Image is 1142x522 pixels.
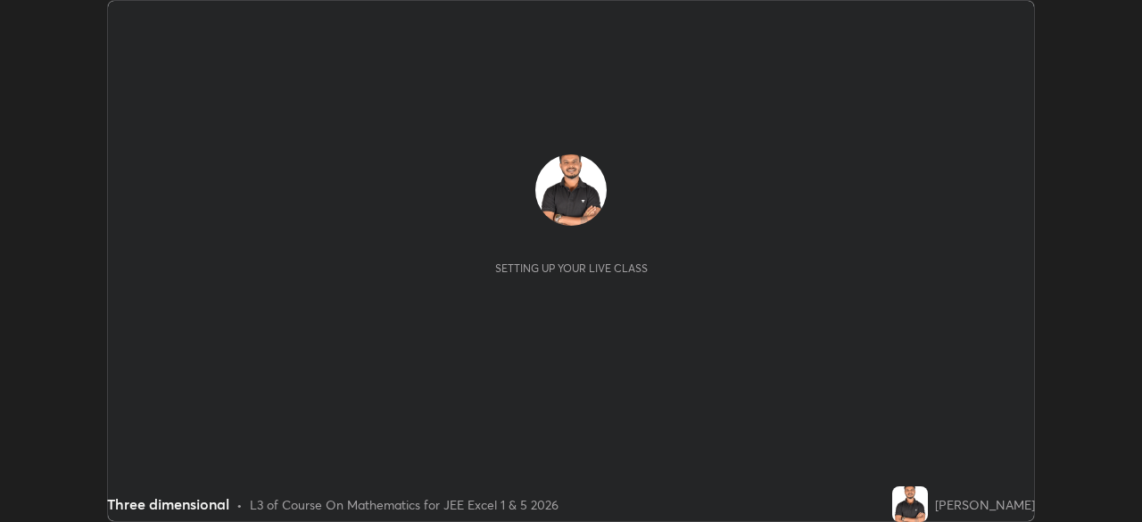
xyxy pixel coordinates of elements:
[892,486,928,522] img: 8a5640520d1649759a523a16a6c3a527.jpg
[535,154,607,226] img: 8a5640520d1649759a523a16a6c3a527.jpg
[495,261,648,275] div: Setting up your live class
[107,493,229,515] div: Three dimensional
[935,495,1035,514] div: [PERSON_NAME]
[250,495,559,514] div: L3 of Course On Mathematics for JEE Excel 1 & 5 2026
[236,495,243,514] div: •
